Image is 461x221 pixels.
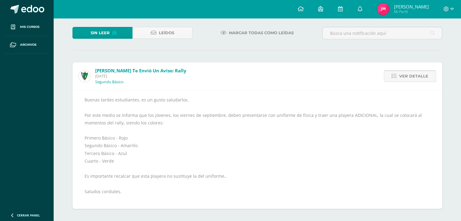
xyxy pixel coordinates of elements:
[5,18,48,36] a: Mis cursos
[17,213,40,217] span: Cerrar panel
[95,80,124,84] p: Segundo Básico
[159,27,174,38] span: Leídos
[112,27,117,38] span: (1)
[213,27,301,39] a: Marcar todas como leídas
[72,27,132,39] a: Sin leer(1)
[322,27,442,39] input: Busca una notificación aquí
[132,27,192,39] a: Leídos
[399,71,428,82] span: Ver detalle
[229,27,294,38] span: Marcar todas como leídas
[394,9,429,14] span: Mi Perfil
[377,3,389,15] img: 6858e211fb986c9fe9688e4a84769b91.png
[79,70,91,82] img: 9f174a157161b4ddbe12118a61fed988.png
[394,4,429,10] span: [PERSON_NAME]
[95,74,186,79] span: [DATE]
[20,42,36,47] span: Archivos
[5,36,48,54] a: Archivos
[91,27,110,38] span: Sin leer
[95,68,186,74] span: [PERSON_NAME] te envió un aviso: Rally
[20,25,39,29] span: Mis cursos
[85,96,430,203] div: Buenas tardes estudiantes, es un gusto saludarlos. Por este medio se informa que los jóvenes, los...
